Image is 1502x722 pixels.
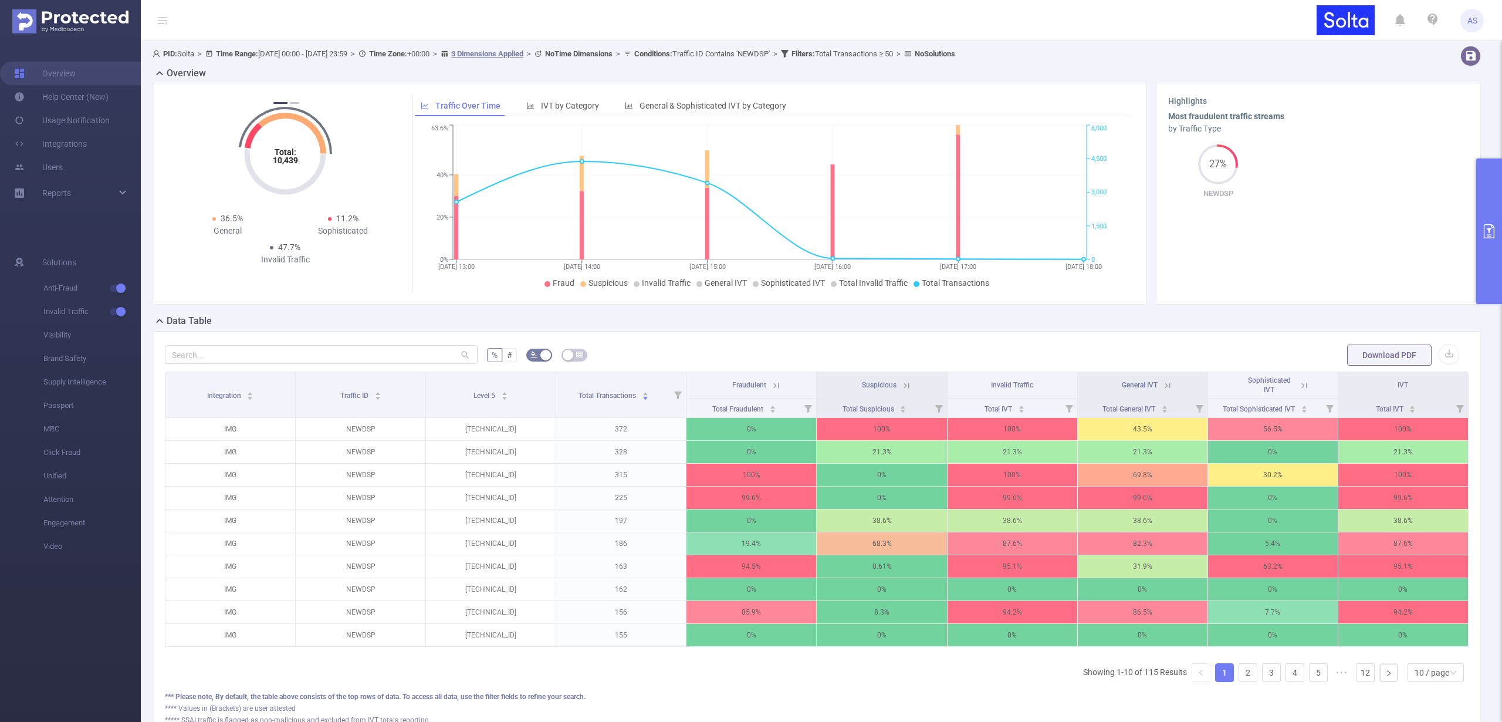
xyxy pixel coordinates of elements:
[948,601,1077,623] p: 94.2%
[43,394,141,417] span: Passport
[14,156,63,179] a: Users
[1192,663,1210,682] li: Previous Page
[1347,345,1432,366] button: Download PDF
[273,102,287,104] button: 1
[1208,487,1338,509] p: 0%
[817,487,946,509] p: 0%
[1301,404,1308,407] i: icon: caret-up
[165,555,295,578] p: IMG
[893,49,904,58] span: >
[613,49,624,58] span: >
[165,578,295,600] p: IMG
[1286,663,1304,682] li: 4
[285,225,401,237] div: Sophisticated
[1102,405,1157,413] span: Total General IVT
[492,350,498,360] span: %
[1409,408,1416,411] i: icon: caret-down
[1091,155,1107,163] tspan: 4,500
[426,578,556,600] p: [TECHNICAL_ID]
[12,9,128,33] img: Protected Media
[1161,408,1168,411] i: icon: caret-down
[1078,601,1207,623] p: 86.5%
[426,418,556,440] p: [TECHNICAL_ID]
[541,101,599,110] span: IVT by Category
[1083,663,1187,682] li: Showing 1-10 of 115 Results
[556,418,686,440] p: 372
[296,487,425,509] p: NEWDSP
[429,49,441,58] span: >
[426,601,556,623] p: [TECHNICAL_ID]
[1078,418,1207,440] p: 43.5%
[1338,487,1468,509] p: 99.6%
[165,532,295,555] p: IMG
[1310,664,1327,681] a: 5
[296,578,425,600] p: NEWDSP
[170,225,285,237] div: General
[451,49,523,58] u: 3 Dimensions Applied
[817,441,946,463] p: 21.3%
[556,624,686,646] p: 155
[1385,670,1392,677] i: icon: right
[642,390,649,394] i: icon: caret-up
[340,392,370,400] span: Traffic ID
[43,300,141,323] span: Invalid Traffic
[216,49,258,58] b: Time Range:
[576,351,583,358] i: icon: table
[165,345,478,364] input: Search...
[1197,669,1205,676] i: icon: left
[634,49,672,58] b: Conditions :
[1208,510,1338,532] p: 0%
[1078,487,1207,509] p: 99.6%
[564,263,600,271] tspan: [DATE] 14:00
[899,404,906,411] div: Sort
[426,624,556,646] p: [TECHNICAL_ID]
[545,49,613,58] b: No Time Dimensions
[431,125,448,133] tspan: 63.6%
[437,171,448,179] tspan: 40%
[1208,555,1338,578] p: 63.2%
[1078,555,1207,578] p: 31.9%
[588,278,628,288] span: Suspicious
[374,395,381,399] i: icon: caret-down
[791,49,815,58] b: Filters :
[1338,441,1468,463] p: 21.3%
[426,555,556,578] p: [TECHNICAL_ID]
[1065,263,1102,271] tspan: [DATE] 18:00
[1208,532,1338,555] p: 5.4%
[426,487,556,509] p: [TECHNICAL_ID]
[1338,418,1468,440] p: 100%
[1208,464,1338,486] p: 30.2%
[1338,624,1468,646] p: 0%
[817,510,946,532] p: 38.6%
[1338,464,1468,486] p: 100%
[1332,663,1351,682] li: Next 5 Pages
[296,555,425,578] p: NEWDSP
[165,464,295,486] p: IMG
[712,405,765,413] span: Total Fraudulent
[438,263,475,271] tspan: [DATE] 13:00
[43,370,141,394] span: Supply Intelligence
[1191,399,1207,417] i: Filter menu
[502,395,508,399] i: icon: caret-down
[948,578,1077,600] p: 0%
[686,441,816,463] p: 0%
[473,392,497,400] span: Level 5
[1338,510,1468,532] p: 38.6%
[1061,399,1077,417] i: Filter menu
[625,102,633,110] i: icon: bar-chart
[43,488,141,511] span: Attention
[1309,663,1328,682] li: 5
[1248,376,1291,394] span: Sophisticated IVT
[14,132,87,156] a: Integrations
[43,276,141,300] span: Anti-Fraud
[296,624,425,646] p: NEWDSP
[290,102,299,104] button: 2
[43,464,141,488] span: Unified
[278,242,300,252] span: 47.7%
[814,263,851,271] tspan: [DATE] 16:00
[167,66,206,80] h2: Overview
[43,441,141,464] span: Click Fraud
[817,555,946,578] p: 0.61%
[296,510,425,532] p: NEWDSP
[1338,601,1468,623] p: 94.2%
